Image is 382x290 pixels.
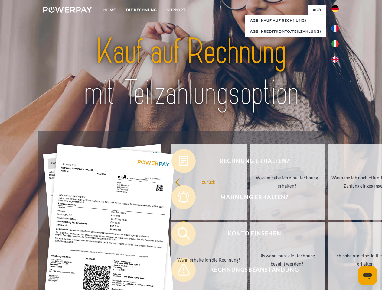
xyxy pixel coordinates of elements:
img: logo-powerpay-white.svg [43,7,92,13]
div: zurück [175,178,243,186]
a: DIE RECHNUNG [121,5,162,15]
div: Warum habe ich eine Rechnung erhalten? [253,174,321,190]
iframe: Schaltfläche zum Öffnen des Messaging-Fensters [358,266,377,285]
img: it [331,40,339,47]
img: fr [331,25,339,32]
div: Bis wann muss die Rechnung bezahlt werden? [253,252,321,268]
div: Wann erhalte ich die Rechnung? [175,256,243,264]
img: en [331,56,339,63]
a: SUPPORT [162,5,191,15]
a: AGB (Kreditkonto/Teilzahlung) [245,26,326,37]
a: Home [98,5,121,15]
a: AGB (Kauf auf Rechnung) [245,15,326,26]
a: agb [308,5,326,15]
img: de [331,5,339,12]
img: title-powerpay_de.svg [58,29,324,116]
